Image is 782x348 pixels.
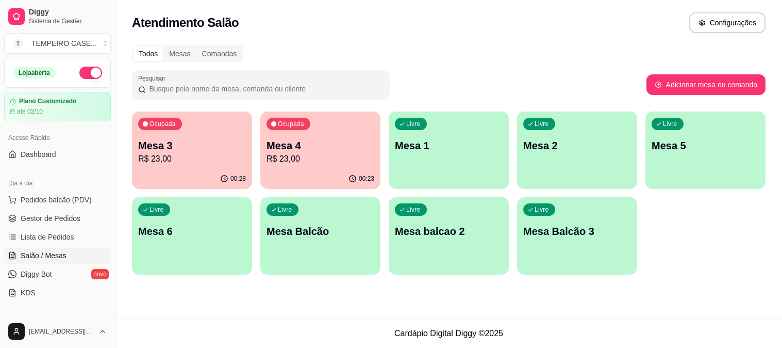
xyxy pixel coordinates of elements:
[645,112,766,189] button: LivreMesa 5
[29,8,107,17] span: Diggy
[4,247,111,264] a: Salão / Mesas
[4,175,111,192] div: Dia a dia
[389,197,509,275] button: LivreMesa balcao 2
[4,192,111,208] button: Pedidos balcão (PDV)
[406,205,421,214] p: Livre
[689,12,766,33] button: Configurações
[4,266,111,282] a: Diggy Botnovo
[21,213,80,224] span: Gestor de Pedidos
[146,84,384,94] input: Pesquisar
[535,205,549,214] p: Livre
[535,120,549,128] p: Livre
[4,229,111,245] a: Lista de Pedidos
[4,4,111,29] a: DiggySistema de Gestão
[132,14,239,31] h2: Atendimento Salão
[267,153,374,165] p: R$ 23,00
[4,92,111,121] a: Plano Customizadoaté 02/10
[260,197,380,275] button: LivreMesa Balcão
[132,197,252,275] button: LivreMesa 6
[17,107,43,116] article: até 02/10
[278,205,292,214] p: Livre
[132,112,252,189] button: OcupadaMesa 3R$ 23,0000:28
[21,149,56,160] span: Dashboard
[21,269,52,279] span: Diggy Bot
[29,327,94,336] span: [EMAIL_ADDRESS][DOMAIN_NAME]
[230,175,246,183] p: 00:28
[517,112,637,189] button: LivreMesa 2
[138,138,246,153] p: Mesa 3
[79,67,102,79] button: Alterar Status
[4,130,111,146] div: Acesso Rápido
[13,67,56,78] div: Loja aberta
[4,146,111,163] a: Dashboard
[389,112,509,189] button: LivreMesa 1
[523,224,631,239] p: Mesa Balcão 3
[133,46,163,61] div: Todos
[4,319,111,344] button: [EMAIL_ADDRESS][DOMAIN_NAME]
[149,205,164,214] p: Livre
[138,224,246,239] p: Mesa 6
[359,175,374,183] p: 00:23
[646,74,766,95] button: Adicionar mesa ou comanda
[406,120,421,128] p: Livre
[19,98,76,105] article: Plano Customizado
[278,120,304,128] p: Ocupada
[4,33,111,54] button: Select a team
[21,195,92,205] span: Pedidos balcão (PDV)
[31,38,97,49] div: TEMPEIRO CASE ...
[267,138,374,153] p: Mesa 4
[267,224,374,239] p: Mesa Balcão
[395,224,503,239] p: Mesa balcao 2
[4,284,111,301] a: KDS
[517,197,637,275] button: LivreMesa Balcão 3
[138,74,169,83] label: Pesquisar
[260,112,380,189] button: OcupadaMesa 4R$ 23,0000:23
[4,210,111,227] a: Gestor de Pedidos
[663,120,677,128] p: Livre
[21,288,36,298] span: KDS
[149,120,176,128] p: Ocupada
[115,319,782,348] footer: Cardápio Digital Diggy © 2025
[395,138,503,153] p: Mesa 1
[163,46,196,61] div: Mesas
[652,138,759,153] p: Mesa 5
[523,138,631,153] p: Mesa 2
[29,17,107,25] span: Sistema de Gestão
[21,250,66,261] span: Salão / Mesas
[13,38,23,49] span: T
[21,232,74,242] span: Lista de Pedidos
[196,46,243,61] div: Comandas
[138,153,246,165] p: R$ 23,00
[4,313,111,330] div: Catálogo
